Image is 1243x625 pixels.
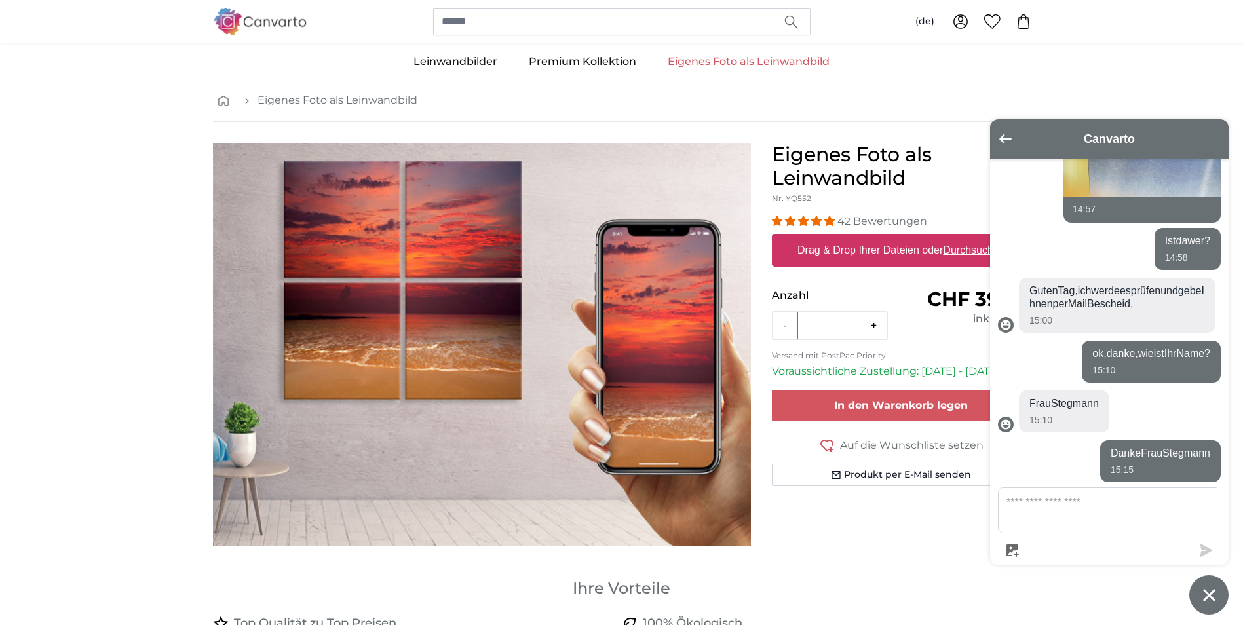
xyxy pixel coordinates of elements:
button: - [773,312,797,339]
p: Anzahl [772,288,901,303]
p: Versand mit PostPac Priority [772,350,1031,361]
h1: Eigenes Foto als Leinwandbild [772,143,1031,190]
span: 42 Bewertungen [837,215,927,227]
img: Canvarto [213,8,307,35]
a: Eigenes Foto als Leinwandbild [258,92,417,108]
a: Premium Kollektion [513,45,652,79]
span: 4.98 stars [772,215,837,227]
h3: Ihre Vorteile [213,578,1031,599]
div: inkl. MwSt. [901,311,1030,327]
u: Durchsuchen [943,244,1004,256]
button: In den Warenkorb legen [772,390,1031,421]
div: 1 of 1 [213,143,751,546]
span: Auf die Wunschliste setzen [840,438,984,453]
label: Drag & Drop Ihrer Dateien oder [792,237,1010,263]
img: personalised-canvas-print [213,143,751,546]
button: Produkt per E-Mail senden [772,464,1031,486]
nav: breadcrumbs [213,79,1031,122]
a: Leinwandbilder [398,45,513,79]
button: + [860,312,887,339]
span: Nr. YQ552 [772,193,811,203]
p: Voraussichtliche Zustellung: [DATE] - [DATE] [772,364,1031,379]
a: Eigenes Foto als Leinwandbild [652,45,845,79]
inbox-online-store-chat: Onlineshop-Chat von Shopify [986,119,1233,615]
span: In den Warenkorb legen [834,399,968,411]
span: CHF 39.90 [927,287,1030,311]
button: (de) [905,10,945,33]
button: Auf die Wunschliste setzen [772,437,1031,453]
